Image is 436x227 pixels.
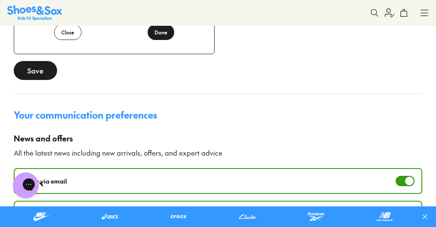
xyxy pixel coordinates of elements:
[14,61,57,80] button: Save
[9,169,43,201] iframe: Gorgias live chat messenger
[148,25,174,40] button: Done
[14,147,422,158] p: All the latest news including new arrivals, offers, and expert advice
[7,5,62,20] a: Shoes & Sox
[7,5,62,20] img: SNS_Logo_Responsive.svg
[14,132,422,144] p: News and offers
[14,108,422,122] div: Your communication preferences
[54,25,82,40] button: Close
